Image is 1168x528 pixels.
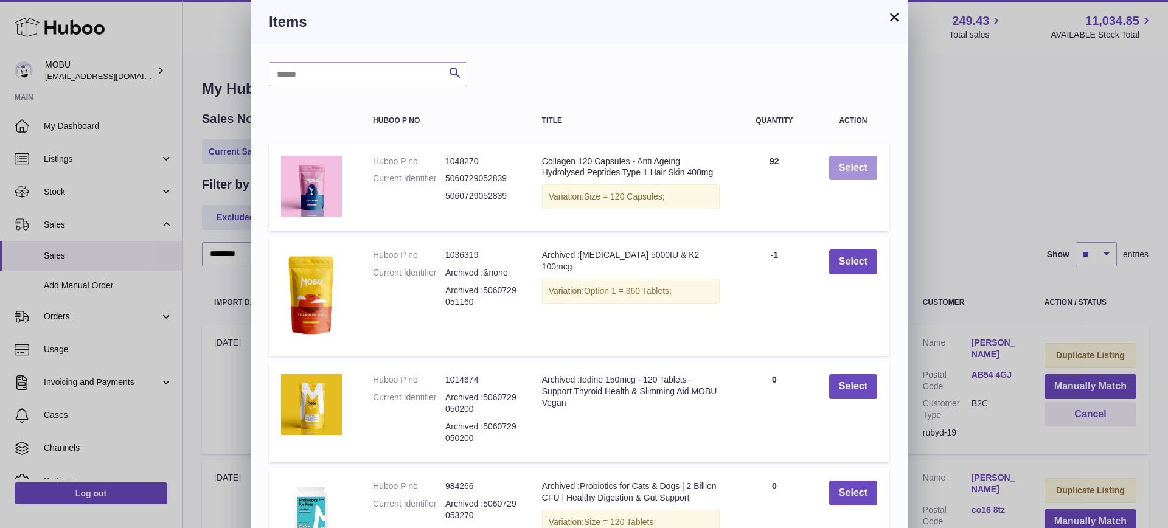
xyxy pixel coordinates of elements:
[281,156,342,217] img: Collagen 120 Capsules - Anti Ageing Hydrolysed Peptides Type 1 Hair Skin 400mg
[269,12,889,32] h3: Items
[584,517,656,527] span: Size = 120 Tablets;
[445,267,518,279] dd: Archived :&none
[584,286,672,296] span: Option 1 = 360 Tablets;
[542,249,720,273] div: Archived :[MEDICAL_DATA] 5000IU & K2 100mcg
[887,10,902,24] button: ×
[542,374,720,409] div: Archived :Iodine 150mcg - 120 Tablets - Support Thyroid Health & Slimming Aid MOBU Vegan
[829,481,877,505] button: Select
[542,481,720,504] div: Archived :Probiotics for Cats & Dogs | 2 Billion CFU | Healthy Digestion & Gut Support
[445,421,518,444] dd: Archived :5060729050200
[445,156,518,167] dd: 1048270
[373,173,445,184] dt: Current Identifier
[829,249,877,274] button: Select
[373,156,445,167] dt: Huboo P no
[817,105,889,137] th: Action
[445,190,518,202] dd: 5060729052839
[445,374,518,386] dd: 1014674
[829,374,877,399] button: Select
[542,156,720,179] div: Collagen 120 Capsules - Anti Ageing Hydrolysed Peptides Type 1 Hair Skin 400mg
[281,374,342,435] img: Archived :Iodine 150mcg - 120 Tablets - Support Thyroid Health & Slimming Aid MOBU Vegan
[373,374,445,386] dt: Huboo P no
[445,481,518,492] dd: 984266
[445,173,518,184] dd: 5060729052839
[829,156,877,181] button: Select
[445,498,518,521] dd: Archived :5060729053270
[373,498,445,521] dt: Current Identifier
[373,249,445,261] dt: Huboo P no
[445,392,518,415] dd: Archived :5060729050200
[732,105,817,137] th: Quantity
[361,105,530,137] th: Huboo P no
[281,249,342,341] img: Archived :Vitamin D3 5000IU & K2 100mcg
[445,249,518,261] dd: 1036319
[445,285,518,308] dd: Archived :5060729051160
[732,362,817,462] td: 0
[530,105,732,137] th: Title
[373,267,445,279] dt: Current Identifier
[542,279,720,304] div: Variation:
[373,392,445,415] dt: Current Identifier
[584,192,665,201] span: Size = 120 Capsules;
[732,144,817,232] td: 92
[542,184,720,209] div: Variation:
[373,481,445,492] dt: Huboo P no
[732,237,817,356] td: -1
